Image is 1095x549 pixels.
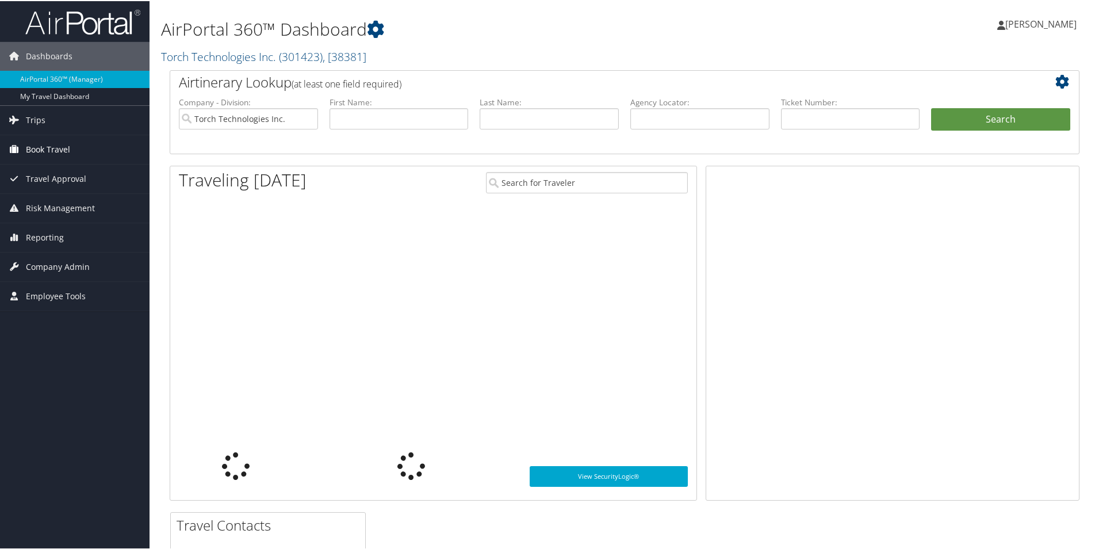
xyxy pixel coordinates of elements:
span: , [ 38381 ] [323,48,366,63]
span: Dashboards [26,41,72,70]
span: Reporting [26,222,64,251]
label: First Name: [330,96,469,107]
label: Last Name: [480,96,619,107]
span: Travel Approval [26,163,86,192]
img: airportal-logo.png [25,7,140,35]
span: Risk Management [26,193,95,222]
input: Search for Traveler [486,171,688,192]
button: Search [931,107,1070,130]
span: ( 301423 ) [279,48,323,63]
a: [PERSON_NAME] [997,6,1088,40]
span: Trips [26,105,45,134]
span: (at least one field required) [292,77,401,89]
h1: Traveling [DATE] [179,167,307,191]
span: Employee Tools [26,281,86,310]
span: [PERSON_NAME] [1005,17,1077,29]
span: Company Admin [26,251,90,280]
label: Ticket Number: [781,96,920,107]
h1: AirPortal 360™ Dashboard [161,16,779,40]
label: Agency Locator: [630,96,769,107]
a: Torch Technologies Inc. [161,48,366,63]
h2: Airtinerary Lookup [179,71,994,91]
span: Book Travel [26,134,70,163]
a: View SecurityLogic® [530,465,688,486]
label: Company - Division: [179,96,318,107]
h2: Travel Contacts [177,514,365,534]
